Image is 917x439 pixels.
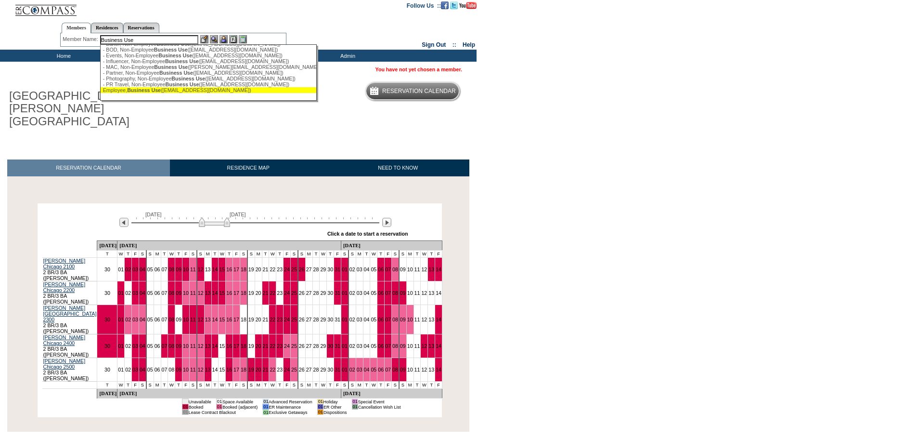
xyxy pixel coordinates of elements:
a: 24 [284,317,290,322]
a: 08 [168,290,174,296]
a: 30 [104,290,110,296]
a: 21 [263,367,269,372]
a: 02 [125,266,131,272]
a: 27 [306,266,312,272]
a: 25 [291,317,297,322]
a: 22 [270,266,275,272]
a: 06 [378,290,384,296]
a: 13 [428,367,434,372]
a: 12 [421,367,427,372]
a: 01 [118,317,124,322]
a: 06 [155,290,160,296]
td: [DATE] [117,241,341,251]
a: 12 [421,266,427,272]
a: 09 [176,343,181,349]
a: 16 [226,367,232,372]
td: [DATE] [97,241,117,251]
a: 03 [357,367,362,372]
a: 21 [263,343,269,349]
span: Business Use [154,64,188,70]
a: 30 [327,266,333,272]
a: 05 [371,317,376,322]
a: 25 [291,266,297,272]
a: 08 [392,367,398,372]
a: 15 [219,317,225,322]
td: T [125,251,132,258]
a: 23 [277,343,283,349]
a: 08 [168,317,174,322]
a: 15 [219,266,225,272]
img: Subscribe to our YouTube Channel [459,2,477,9]
a: 07 [385,290,391,296]
a: 29 [320,266,326,272]
a: 17 [233,266,239,272]
a: 14 [212,290,218,296]
a: 07 [162,367,168,372]
a: 20 [256,367,261,372]
a: 12 [198,367,204,372]
td: Home [36,50,89,62]
td: Follow Us :: [407,1,441,9]
a: Sign Out [422,41,446,48]
a: 07 [385,266,391,272]
a: 08 [392,290,398,296]
a: 09 [400,290,406,296]
a: Follow us on Twitter [450,2,458,8]
a: 20 [256,343,261,349]
a: 07 [162,266,168,272]
a: 12 [421,317,427,322]
a: 17 [233,317,239,322]
a: 13 [205,343,211,349]
a: 04 [140,343,145,349]
a: 13 [428,290,434,296]
a: 14 [436,367,441,372]
h1: [GEOGRAPHIC_DATA], [US_STATE] - [PERSON_NAME][GEOGRAPHIC_DATA] [7,88,223,130]
a: 16 [226,343,232,349]
a: 12 [198,317,204,322]
a: 19 [248,266,254,272]
a: 30 [327,290,333,296]
a: 14 [436,343,441,349]
a: 02 [349,290,355,296]
a: 13 [428,266,434,272]
a: 27 [306,290,312,296]
img: Follow us on Twitter [450,1,458,9]
a: 04 [364,367,370,372]
a: 03 [357,266,362,272]
a: 09 [400,317,406,322]
a: 07 [162,290,168,296]
a: 25 [291,343,297,349]
a: 23 [277,367,283,372]
a: 07 [385,367,391,372]
a: 17 [233,367,239,372]
a: 06 [378,266,384,272]
a: 11 [190,343,196,349]
a: 16 [226,290,232,296]
a: 17 [233,290,239,296]
a: 02 [349,317,355,322]
a: [PERSON_NAME] [GEOGRAPHIC_DATA] 2300 [43,305,97,322]
a: 11 [414,290,420,296]
a: 21 [263,290,269,296]
a: 30 [104,317,110,322]
td: S [189,251,196,258]
a: [PERSON_NAME] Chicago 2200 [43,281,86,293]
td: S [139,251,146,258]
img: b_edit.gif [200,35,208,43]
a: 31 [335,367,340,372]
a: 01 [342,266,348,272]
a: 27 [306,367,312,372]
a: 04 [140,290,145,296]
a: 23 [277,290,283,296]
div: - Partner, Non-Employee ([EMAIL_ADDRESS][DOMAIN_NAME]) [103,70,315,76]
a: 27 [306,343,312,349]
td: T [97,251,117,258]
a: 08 [168,343,174,349]
a: 26 [299,266,305,272]
td: [DATE] [341,241,442,251]
a: 14 [436,317,441,322]
a: 09 [176,266,181,272]
a: 07 [385,317,391,322]
a: 04 [364,290,370,296]
div: - PR Travel, Non-Employee ([EMAIL_ADDRESS][DOMAIN_NAME]) [103,81,315,87]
